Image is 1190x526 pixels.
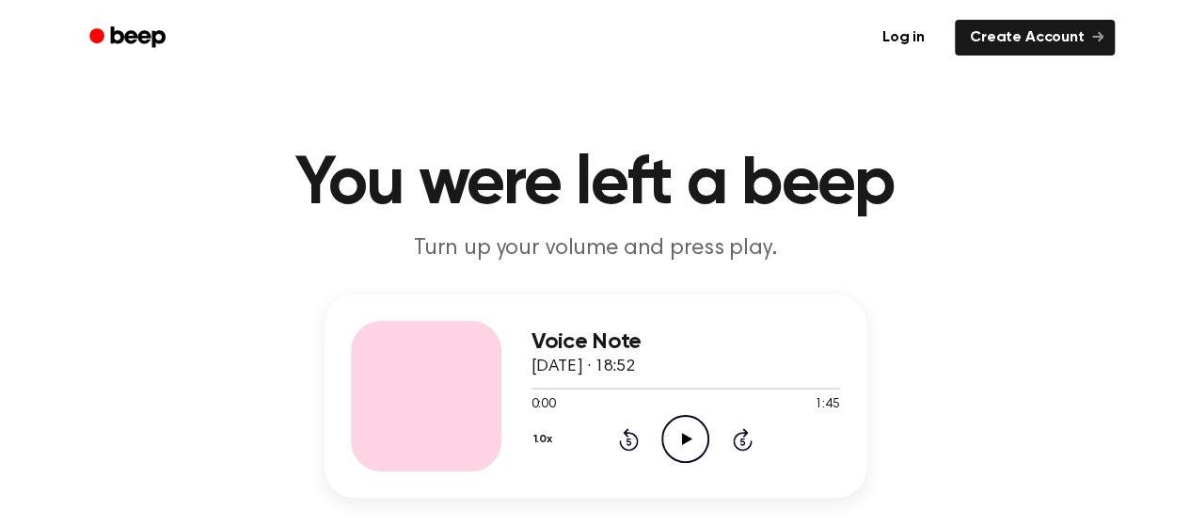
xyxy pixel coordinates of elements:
[114,151,1077,218] h1: You were left a beep
[815,395,839,415] span: 1:45
[76,20,182,56] a: Beep
[234,233,957,264] p: Turn up your volume and press play.
[532,359,635,375] span: [DATE] · 18:52
[532,395,556,415] span: 0:00
[532,329,840,355] h3: Voice Note
[955,20,1115,56] a: Create Account
[864,16,944,59] a: Log in
[532,423,560,455] button: 1.0x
